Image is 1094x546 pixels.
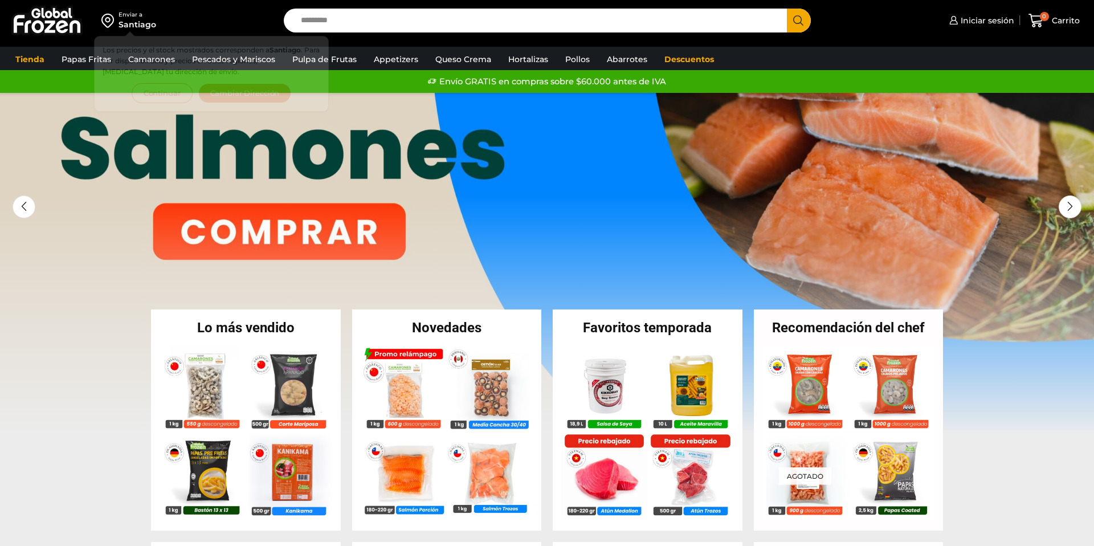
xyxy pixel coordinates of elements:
a: Appetizers [368,48,424,70]
a: Iniciar sesión [946,9,1014,32]
button: Cambiar Dirección [198,83,292,103]
img: address-field-icon.svg [101,11,119,30]
div: Santiago [119,19,156,30]
div: Enviar a [119,11,156,19]
a: Descuentos [659,48,720,70]
a: Papas Fritas [56,48,117,70]
h2: Favoritos temporada [553,321,742,335]
button: Continuar [132,83,193,103]
span: 0 [1040,12,1049,21]
span: Iniciar sesión [958,15,1014,26]
p: Los precios y el stock mostrados corresponden a . Para ver disponibilidad y precios en otras regi... [103,44,320,78]
a: Queso Crema [430,48,497,70]
a: Abarrotes [601,48,653,70]
strong: Santiago [270,46,301,54]
p: Agotado [779,467,831,485]
a: Tienda [10,48,50,70]
a: Hortalizas [503,48,554,70]
h2: Lo más vendido [151,321,341,335]
h2: Recomendación del chef [754,321,944,335]
a: 0 Carrito [1026,7,1083,34]
span: Carrito [1049,15,1080,26]
a: Pollos [560,48,595,70]
h2: Novedades [352,321,542,335]
button: Search button [787,9,811,32]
